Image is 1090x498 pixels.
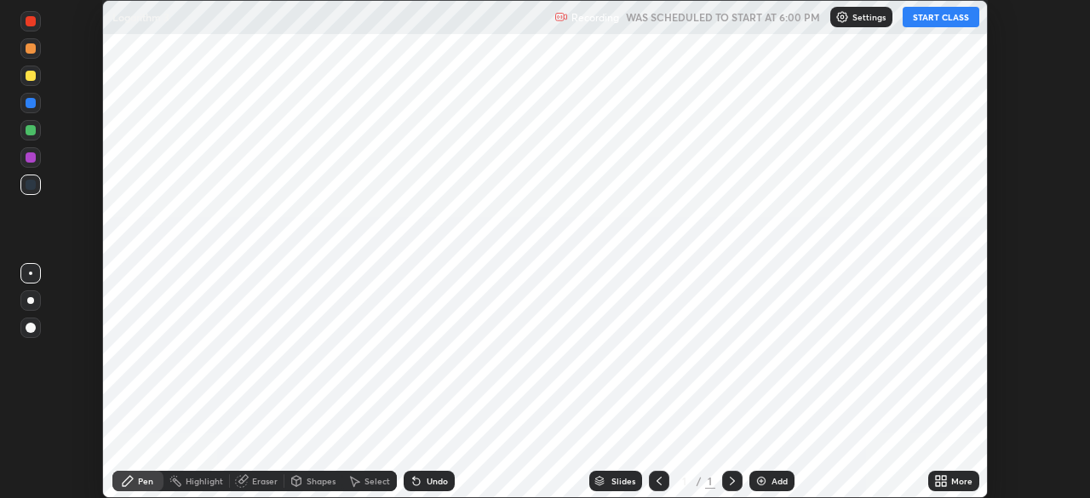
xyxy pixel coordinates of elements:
img: add-slide-button [754,474,768,488]
div: Slides [611,477,635,485]
h5: WAS SCHEDULED TO START AT 6:00 PM [626,9,820,25]
div: Undo [427,477,448,485]
p: Logarithm 3 [112,10,169,24]
div: Shapes [307,477,336,485]
div: Highlight [186,477,223,485]
div: Add [772,477,788,485]
div: Select [364,477,390,485]
p: Recording [571,11,619,24]
div: Pen [138,477,153,485]
p: Settings [852,13,886,21]
img: recording.375f2c34.svg [554,10,568,24]
div: 1 [676,476,693,486]
button: START CLASS [903,7,979,27]
div: Eraser [252,477,278,485]
div: More [951,477,972,485]
img: class-settings-icons [835,10,849,24]
div: / [697,476,702,486]
div: 1 [705,473,715,489]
